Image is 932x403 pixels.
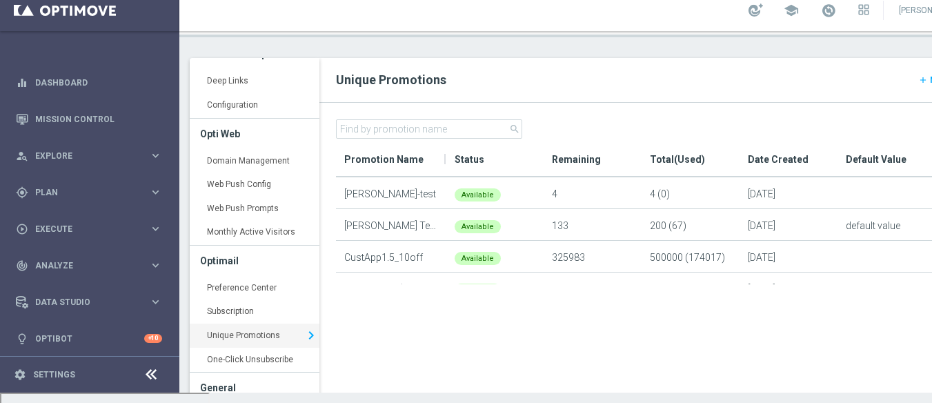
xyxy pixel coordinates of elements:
[336,177,446,208] div: [PERSON_NAME]-test
[15,77,163,88] button: equalizer Dashboard
[15,187,163,198] button: gps_fixed Plan keyboard_arrow_right
[16,186,149,199] div: Plan
[918,75,928,85] i: add
[16,101,162,137] div: Mission Control
[190,149,319,174] a: Domain Management
[455,146,484,173] span: Status
[190,348,319,373] a: One-Click Unsubscribe
[544,177,642,208] div: 4
[35,262,149,270] span: Analyze
[15,297,163,308] button: Data Studio keyboard_arrow_right
[15,224,163,235] button: play_circle_outline Execute keyboard_arrow_right
[16,259,149,272] div: Analyze
[509,124,520,135] i: search
[16,223,28,235] i: play_circle_outline
[190,197,319,222] a: Web Push Prompts
[149,186,162,199] i: keyboard_arrow_right
[344,146,424,173] span: Promotion Name
[336,241,446,272] div: CustApp1.5_10off
[35,188,149,197] span: Plan
[35,64,162,101] a: Dashboard
[190,220,319,245] a: Monthly Active Visitors
[16,186,28,199] i: gps_fixed
[35,298,149,306] span: Data Studio
[552,146,601,173] span: Remaining
[190,93,319,118] a: Configuration
[748,146,809,173] span: Date Created
[190,173,319,197] a: Web Push Config
[336,119,522,139] input: Find by promotion name
[16,150,149,162] div: Explore
[16,223,149,235] div: Execute
[15,260,163,271] button: track_changes Analyze keyboard_arrow_right
[15,114,163,125] button: Mission Control
[650,146,705,173] span: Total(Used)
[303,325,319,346] i: keyboard_arrow_right
[190,276,319,301] a: Preference Center
[748,252,775,263] span: [DATE]
[16,333,28,345] i: lightbulb
[544,241,642,272] div: 325983
[16,259,28,272] i: track_changes
[455,220,501,233] div: Available
[16,77,28,89] i: equalizer
[35,225,149,233] span: Execute
[190,69,319,94] a: Deep Links
[149,295,162,308] i: keyboard_arrow_right
[190,299,319,324] a: Subscription
[35,152,149,160] span: Explore
[16,296,149,308] div: Data Studio
[650,220,686,231] span: 200 (67)
[336,273,446,304] div: CustApp1.5_$15/60
[846,146,906,173] span: Default Value
[149,149,162,162] i: keyboard_arrow_right
[35,320,144,357] a: Optibot
[748,284,775,295] span: [DATE]
[200,119,309,149] h3: Opti Web
[455,252,501,265] div: Available
[15,333,163,344] button: lightbulb Optibot +10
[544,273,642,304] div: 188629
[16,320,162,357] div: Optibot
[455,188,501,201] div: Available
[650,188,670,199] span: 4 (0)
[35,101,162,137] a: Mission Control
[336,209,446,240] div: [PERSON_NAME] Test Promo 1
[149,222,162,235] i: keyboard_arrow_right
[15,150,163,161] button: person_search Explore keyboard_arrow_right
[650,284,725,295] span: 500000 (311371)
[544,209,642,240] div: 133
[33,371,75,379] a: Settings
[16,150,28,162] i: person_search
[784,3,799,18] span: school
[200,246,309,276] h3: Optimail
[200,373,309,403] h3: General
[149,259,162,272] i: keyboard_arrow_right
[650,252,725,263] span: 500000 (174017)
[748,220,775,231] span: [DATE]
[336,72,446,88] h2: Unique Promotions
[455,284,501,297] div: Available
[190,324,319,348] a: Unique Promotions
[16,64,162,101] div: Dashboard
[144,334,162,343] div: +10
[748,188,775,199] span: [DATE]
[14,368,26,381] i: settings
